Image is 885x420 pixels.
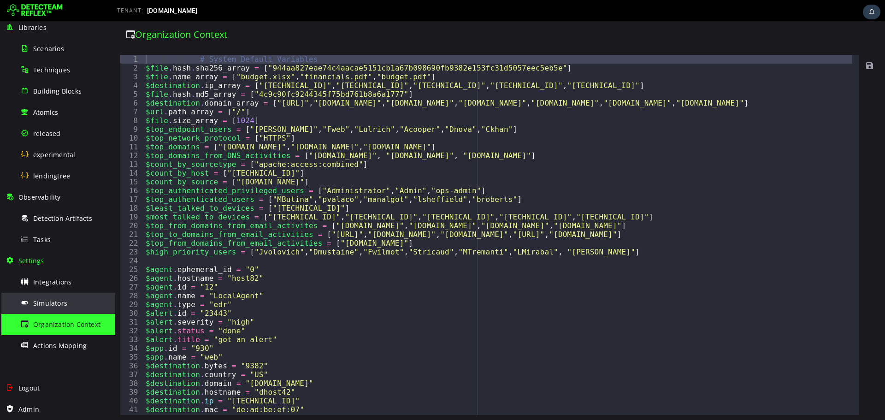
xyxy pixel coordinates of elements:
[33,341,87,350] span: Actions Mapping
[5,42,29,51] div: 2
[5,288,29,296] div: 30
[5,139,29,148] div: 13
[5,218,29,226] div: 22
[5,77,29,86] div: 6
[33,108,58,117] span: Atomics
[33,299,67,308] span: Simulators
[5,200,29,209] div: 20
[5,261,29,270] div: 27
[5,165,29,174] div: 16
[5,183,29,191] div: 18
[18,256,44,265] span: Settings
[18,23,47,32] span: Libraries
[5,104,29,112] div: 9
[5,270,29,279] div: 28
[33,172,70,180] span: lendingtree
[5,34,29,42] div: 1
[5,279,29,288] div: 29
[5,174,29,183] div: 17
[5,253,29,261] div: 26
[5,323,29,331] div: 34
[33,44,64,53] span: Scenarios
[5,384,29,393] div: 41
[5,235,29,244] div: 24
[5,86,29,95] div: 7
[33,65,70,74] span: Techniques
[5,375,29,384] div: 40
[5,51,29,60] div: 3
[5,314,29,323] div: 33
[147,7,198,14] span: [DOMAIN_NAME]
[33,278,71,286] span: Integrations
[18,384,40,392] span: Logout
[18,193,61,201] span: Observability
[5,148,29,156] div: 14
[5,349,29,358] div: 37
[5,209,29,218] div: 21
[5,95,29,104] div: 8
[33,235,51,244] span: Tasks
[5,112,29,121] div: 10
[5,331,29,340] div: 35
[33,214,92,223] span: Detection Artifacts
[5,191,29,200] div: 19
[5,244,29,253] div: 25
[33,129,61,138] span: released
[5,60,29,69] div: 4
[5,69,29,77] div: 5
[5,393,29,402] div: 42
[7,3,63,18] img: Detecteam logo
[863,5,880,19] div: Task Notifications
[33,150,75,159] span: experimental
[33,320,100,329] span: Organization Context
[20,7,112,19] span: Organization Context
[18,405,39,414] span: Admin
[5,305,29,314] div: 32
[5,358,29,367] div: 38
[5,121,29,130] div: 11
[5,226,29,235] div: 23
[5,367,29,375] div: 39
[117,7,143,14] span: TENANT:
[33,87,82,95] span: Building Blocks
[5,156,29,165] div: 15
[5,340,29,349] div: 36
[5,296,29,305] div: 31
[5,130,29,139] div: 12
